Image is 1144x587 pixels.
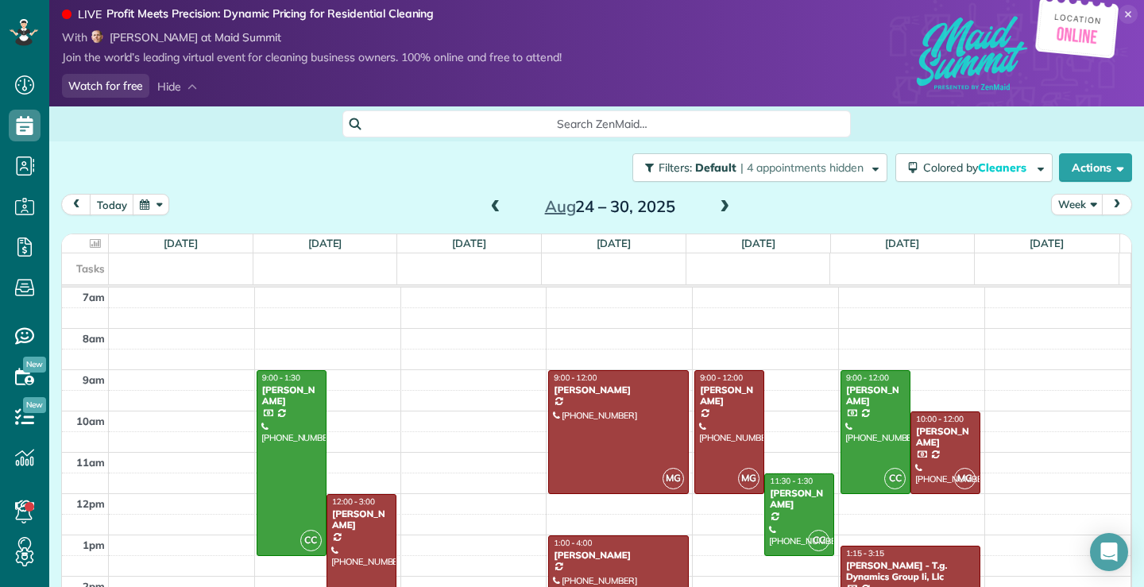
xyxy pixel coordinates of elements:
[884,468,906,489] span: CC
[23,357,46,373] span: New
[332,496,375,507] span: 12:00 - 3:00
[845,384,906,407] div: [PERSON_NAME]
[808,530,829,551] span: CC
[845,560,976,583] div: [PERSON_NAME] - T.g. Dynamics Group Ii, Llc
[331,508,392,531] div: [PERSON_NAME]
[23,397,46,413] span: New
[545,196,576,216] span: Aug
[83,291,105,303] span: 7am
[76,456,105,469] span: 11am
[511,198,709,215] h2: 24 – 30, 2025
[62,30,87,44] span: With
[261,384,322,407] div: [PERSON_NAME]
[91,30,103,43] img: eric-emms-1dc0b960be489f0b5332433d4fb03c2273338208315b624d43a84e7e22b6eddb.png
[61,194,91,215] button: prev
[769,488,829,511] div: [PERSON_NAME]
[915,426,976,449] div: [PERSON_NAME]
[553,384,683,396] div: [PERSON_NAME]
[700,373,743,383] span: 9:00 - 12:00
[62,45,562,70] div: Join the world’s leading virtual event for cleaning business owners. 100% online and free to attend!
[597,237,631,249] a: [DATE]
[262,373,300,383] span: 9:00 - 1:30
[76,262,105,275] span: Tasks
[916,414,964,424] span: 10:00 - 12:00
[83,373,105,386] span: 9am
[923,160,1032,175] span: Colored by
[632,153,887,182] button: Filters: Default | 4 appointments hidden
[699,384,759,407] div: [PERSON_NAME]
[846,548,884,558] span: 1:15 - 3:15
[90,194,134,215] button: today
[770,476,813,486] span: 11:30 - 1:30
[624,153,887,182] a: Filters: Default | 4 appointments hidden
[1051,194,1103,215] button: Week
[164,237,198,249] a: [DATE]
[741,237,775,249] a: [DATE]
[738,468,759,489] span: MG
[1059,153,1132,182] button: Actions
[452,237,486,249] a: [DATE]
[83,539,105,551] span: 1pm
[895,153,1053,182] button: Colored byCleaners
[554,538,592,548] span: 1:00 - 4:00
[554,373,597,383] span: 9:00 - 12:00
[1030,237,1064,249] a: [DATE]
[978,160,1029,175] span: Cleaners
[695,160,737,175] span: Default
[740,160,864,175] span: | 4 appointments hidden
[1090,533,1128,571] div: Open Intercom Messenger
[954,468,976,489] span: MG
[308,237,342,249] a: [DATE]
[62,74,149,98] a: Watch for free
[663,468,684,489] span: MG
[300,530,322,551] span: CC
[76,415,105,427] span: 10am
[78,6,102,23] div: LIVE
[110,30,281,44] span: [PERSON_NAME] at Maid Summit
[1102,194,1132,215] button: next
[846,373,889,383] span: 9:00 - 12:00
[659,160,692,175] span: Filters:
[553,550,683,561] div: [PERSON_NAME]
[106,6,435,23] strong: Profit Meets Precision: Dynamic Pricing for Residential Cleaning
[76,497,105,510] span: 12pm
[83,332,105,345] span: 8am
[885,237,919,249] a: [DATE]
